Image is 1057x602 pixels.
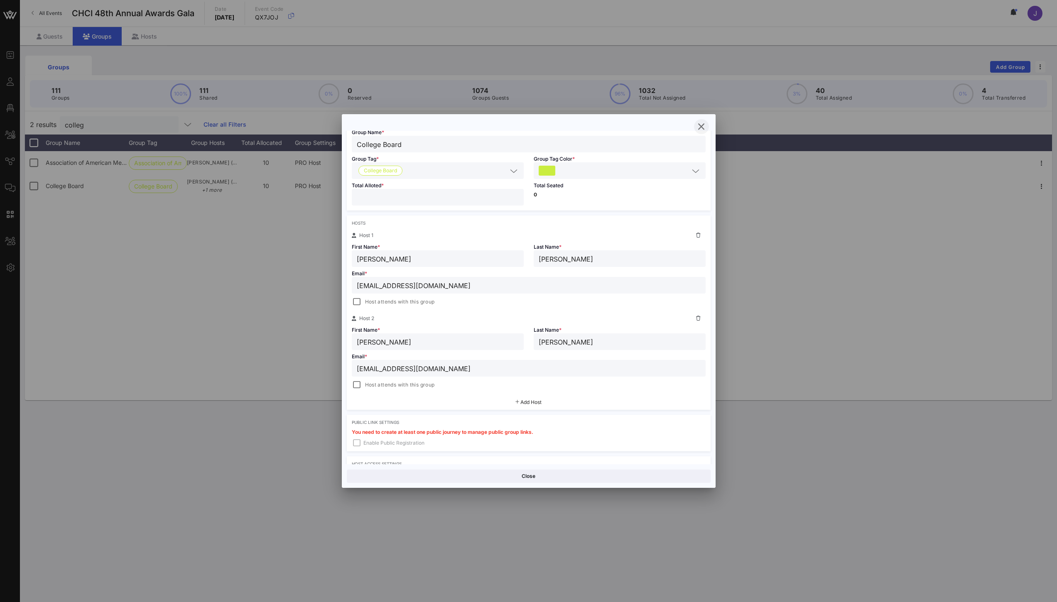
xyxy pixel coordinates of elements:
[352,461,706,466] div: Host Access Settings
[352,156,379,162] span: Group Tag
[534,192,706,197] p: 0
[359,232,373,238] span: Host 1
[352,429,533,435] span: You need to create at least one public journey to manage public group links.
[352,270,367,277] span: Email
[365,381,435,389] span: Host attends with this group
[364,166,397,175] span: College Board
[347,470,711,483] button: Close
[352,129,384,135] span: Group Name
[352,182,384,188] span: Total Alloted
[534,327,562,333] span: Last Name
[352,220,706,225] div: Hosts
[359,315,374,321] span: Host 2
[534,156,575,162] span: Group Tag Color
[352,420,706,425] div: Public Link Settings
[534,244,562,250] span: Last Name
[365,298,435,306] span: Host attends with this group
[520,399,542,405] span: Add Host
[534,182,563,188] span: Total Seated
[352,244,380,250] span: First Name
[352,162,524,179] div: College Board
[515,400,542,405] button: Add Host
[352,327,380,333] span: First Name
[352,353,367,360] span: Email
